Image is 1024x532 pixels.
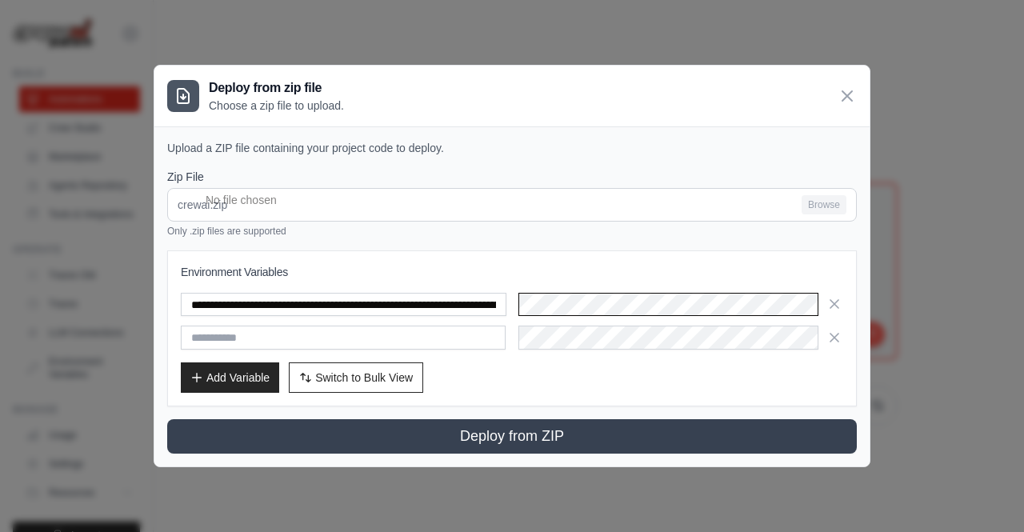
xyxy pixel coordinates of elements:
[167,169,857,185] label: Zip File
[289,362,423,393] button: Switch to Bulk View
[209,78,344,98] h3: Deploy from zip file
[167,225,857,238] p: Only .zip files are supported
[944,455,1024,532] iframe: Chat Widget
[167,419,857,454] button: Deploy from ZIP
[167,188,857,222] input: crewai.zip Browse
[167,140,857,156] p: Upload a ZIP file containing your project code to deploy.
[315,370,413,386] span: Switch to Bulk View
[181,362,279,393] button: Add Variable
[209,98,344,114] p: Choose a zip file to upload.
[181,264,843,280] h3: Environment Variables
